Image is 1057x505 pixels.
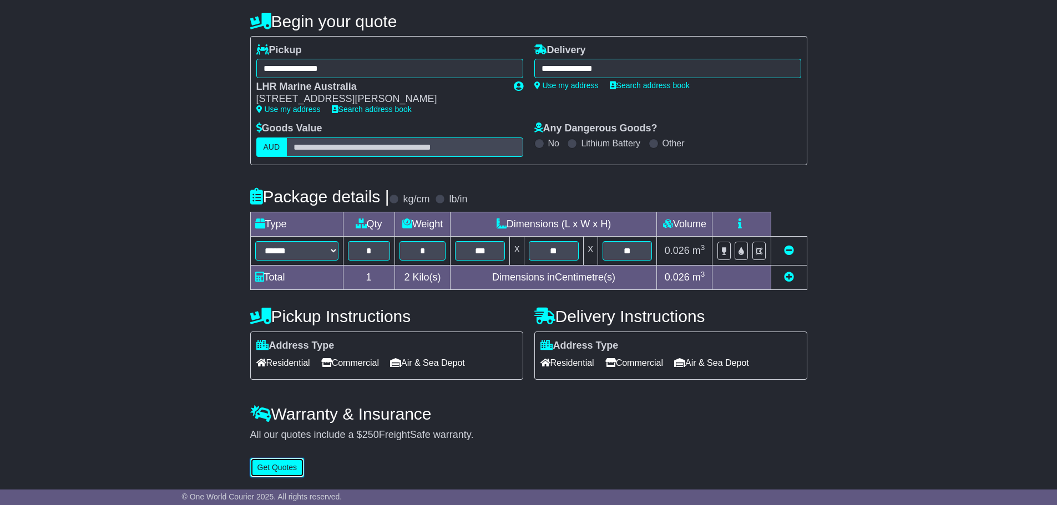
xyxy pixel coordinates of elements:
div: [STREET_ADDRESS][PERSON_NAME] [256,93,503,105]
a: Search address book [332,105,412,114]
label: Any Dangerous Goods? [534,123,658,135]
sup: 3 [701,243,705,252]
span: Air & Sea Depot [674,354,749,371]
label: AUD [256,137,287,157]
span: Commercial [321,354,379,371]
span: Commercial [605,354,663,371]
td: Kilo(s) [395,265,451,289]
a: Use my address [534,81,599,90]
span: © One World Courier 2025. All rights reserved. [182,492,342,501]
td: 1 [343,265,395,289]
label: Lithium Battery [581,138,640,149]
td: Weight [395,212,451,236]
span: Residential [540,354,594,371]
label: Pickup [256,44,302,57]
div: LHR Marine Australia [256,81,503,93]
a: Use my address [256,105,321,114]
span: 0.026 [665,245,690,256]
h4: Warranty & Insurance [250,405,807,423]
label: Goods Value [256,123,322,135]
td: Total [250,265,343,289]
a: Add new item [784,272,794,283]
span: 250 [362,429,379,440]
a: Remove this item [784,245,794,256]
span: 0.026 [665,272,690,283]
span: m [692,272,705,283]
td: x [510,236,524,265]
h4: Delivery Instructions [534,307,807,325]
h4: Package details | [250,187,390,206]
span: Residential [256,354,310,371]
span: m [692,245,705,256]
h4: Pickup Instructions [250,307,523,325]
td: Volume [657,212,712,236]
td: Qty [343,212,395,236]
span: Air & Sea Depot [390,354,465,371]
td: x [583,236,598,265]
div: All our quotes include a $ FreightSafe warranty. [250,429,807,441]
label: Address Type [540,340,619,352]
label: Other [662,138,685,149]
a: Search address book [610,81,690,90]
button: Get Quotes [250,458,305,477]
label: Address Type [256,340,335,352]
label: lb/in [449,193,467,206]
td: Dimensions in Centimetre(s) [451,265,657,289]
h4: Begin your quote [250,12,807,30]
label: Delivery [534,44,586,57]
label: No [548,138,559,149]
sup: 3 [701,270,705,278]
td: Type [250,212,343,236]
label: kg/cm [403,193,429,206]
span: 2 [404,272,409,283]
td: Dimensions (L x W x H) [451,212,657,236]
